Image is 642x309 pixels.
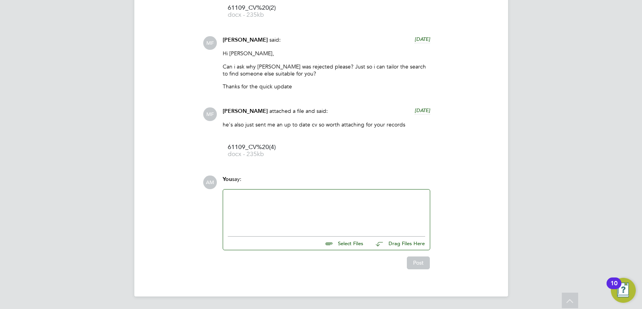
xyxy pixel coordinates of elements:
[407,256,430,269] button: Post
[611,278,636,303] button: Open Resource Center, 10 new notifications
[223,50,430,57] p: Hi [PERSON_NAME],
[203,176,217,189] span: AM
[269,107,328,114] span: attached a file and said:
[223,63,430,77] p: Can i ask why [PERSON_NAME] was rejected please? Just so i can tailor the search to find someone ...
[203,36,217,50] span: MF
[610,283,617,293] div: 10
[223,83,430,90] p: Thanks for the quick update
[223,121,430,128] p: he's also just sent me an up to date cv so worth attaching for your records
[228,5,290,11] span: 61109_CV%20(2)
[228,144,290,157] a: 61109_CV%20(4) docx - 235kb
[223,37,268,43] span: [PERSON_NAME]
[223,176,430,189] div: say:
[228,5,290,18] a: 61109_CV%20(2) docx - 235kb
[228,151,290,157] span: docx - 235kb
[415,107,430,114] span: [DATE]
[228,144,290,150] span: 61109_CV%20(4)
[269,36,281,43] span: said:
[228,12,290,18] span: docx - 235kb
[223,176,232,183] span: You
[223,108,268,114] span: [PERSON_NAME]
[415,36,430,42] span: [DATE]
[369,235,425,252] button: Drag Files Here
[203,107,217,121] span: MF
